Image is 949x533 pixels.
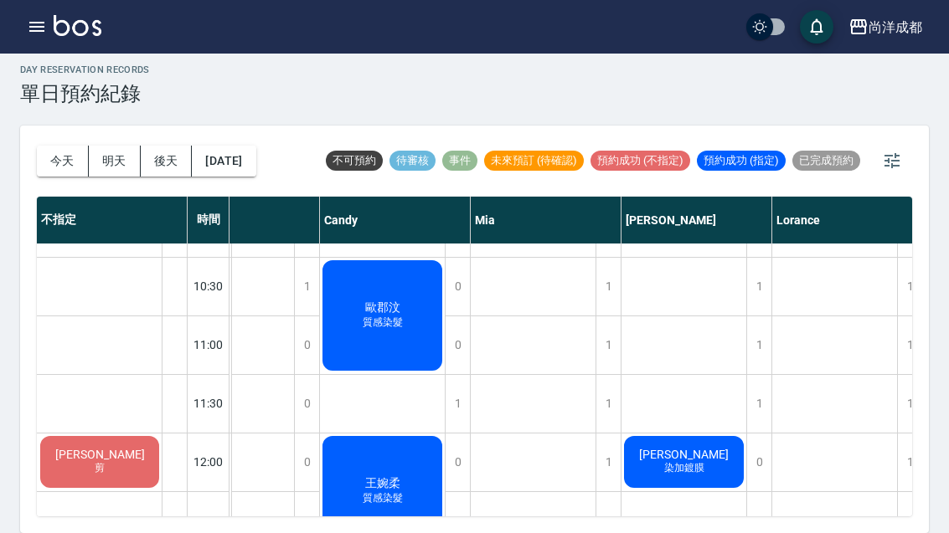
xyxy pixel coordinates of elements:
[869,17,922,38] div: 尚洋成都
[661,461,708,475] span: 染加鍍膜
[445,316,470,374] div: 0
[842,10,929,44] button: 尚洋成都
[326,153,383,168] span: 不可預約
[37,146,89,177] button: 今天
[20,82,150,105] h3: 單日預約紀錄
[897,433,922,491] div: 1
[445,258,470,315] div: 0
[20,64,150,75] h2: day Reservation records
[445,375,470,433] div: 1
[591,153,690,168] span: 預約成功 (不指定)
[445,433,470,491] div: 0
[54,15,101,36] img: Logo
[52,448,148,461] span: [PERSON_NAME]
[636,448,732,461] span: [PERSON_NAME]
[192,146,255,177] button: [DATE]
[188,433,230,491] div: 12:00
[596,316,621,374] div: 1
[359,491,406,505] span: 質感染髮
[897,316,922,374] div: 1
[294,316,319,374] div: 0
[320,197,471,243] div: Candy
[141,146,193,177] button: 後天
[359,315,406,330] span: 質感染髮
[596,258,621,315] div: 1
[188,257,230,315] div: 10:30
[294,375,319,433] div: 0
[188,374,230,433] div: 11:30
[188,197,230,243] div: 時間
[746,433,771,491] div: 0
[389,153,436,168] span: 待審核
[91,461,108,475] span: 剪
[596,375,621,433] div: 1
[621,197,772,243] div: [PERSON_NAME]
[897,258,922,315] div: 1
[294,433,319,491] div: 0
[746,258,771,315] div: 1
[294,258,319,315] div: 1
[442,153,477,168] span: 事件
[792,153,860,168] span: 已完成預約
[188,315,230,374] div: 11:00
[897,375,922,433] div: 1
[800,10,833,44] button: save
[471,197,621,243] div: Mia
[746,375,771,433] div: 1
[697,153,786,168] span: 預約成功 (指定)
[89,146,141,177] button: 明天
[746,316,771,374] div: 1
[596,433,621,491] div: 1
[362,476,404,491] span: 王婉柔
[362,300,404,315] span: 歐郡汶
[484,153,584,168] span: 未來預訂 (待確認)
[772,197,923,243] div: Lorance
[37,197,188,243] div: 不指定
